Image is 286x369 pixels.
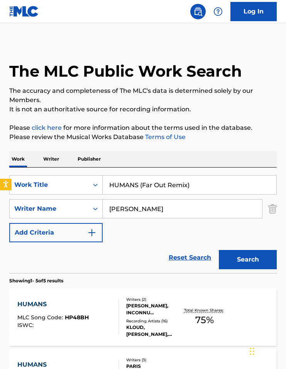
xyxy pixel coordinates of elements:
[9,223,103,242] button: Add Criteria
[247,332,286,369] iframe: Chat Widget
[32,124,62,131] a: click here
[9,288,277,346] a: HUMANSMLC Song Code:HP48BHISWC:Writers (2)[PERSON_NAME], INCONNU COMPOSITEUR AUTEURRecording Arti...
[17,314,65,321] span: MLC Song Code :
[193,7,203,16] img: search
[190,4,206,19] a: Public Search
[195,313,214,327] span: 75 %
[14,204,84,213] div: Writer Name
[210,4,226,19] div: Help
[9,6,39,17] img: MLC Logo
[213,7,223,16] img: help
[75,151,103,167] p: Publisher
[9,86,277,105] p: The accuracy and completeness of The MLC's data is determined solely by our Members.
[9,151,27,167] p: Work
[126,318,183,324] div: Recording Artists ( 16 )
[126,302,183,316] div: [PERSON_NAME], INCONNU COMPOSITEUR AUTEUR
[250,340,254,363] div: Drag
[87,228,96,237] img: 9d2ae6d4665cec9f34b9.svg
[126,357,183,363] div: Writers ( 3 )
[230,2,277,21] a: Log In
[144,133,186,141] a: Terms of Use
[165,249,215,266] a: Reset Search
[268,199,277,218] img: Delete Criterion
[17,322,36,329] span: ISWC :
[126,297,183,302] div: Writers ( 2 )
[9,175,277,273] form: Search Form
[9,62,242,81] h1: The MLC Public Work Search
[9,133,277,142] p: Please review the Musical Works Database
[184,307,225,313] p: Total Known Shares:
[126,324,183,338] div: KLOUD, [PERSON_NAME], [PERSON_NAME], [PERSON_NAME], KLOUD
[41,151,61,167] p: Writer
[65,314,89,321] span: HP48BH
[9,105,277,114] p: It is not an authoritative source for recording information.
[219,250,277,269] button: Search
[9,277,63,284] p: Showing 1 - 5 of 5 results
[14,180,84,190] div: Work Title
[9,123,277,133] p: Please for more information about the terms used in the database.
[17,300,89,309] div: HUMANS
